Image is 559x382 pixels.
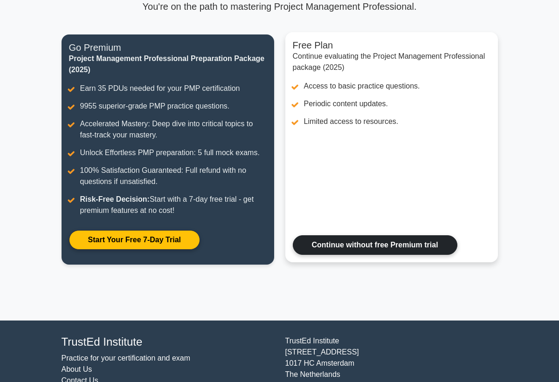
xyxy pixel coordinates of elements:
p: You're on the path to mastering Project Management Professional. [62,1,498,12]
a: Start Your Free 7-Day Trial [69,230,200,250]
h4: TrustEd Institute [62,335,274,349]
a: Continue without free Premium trial [293,235,457,255]
a: About Us [62,365,92,373]
a: Practice for your certification and exam [62,354,191,362]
